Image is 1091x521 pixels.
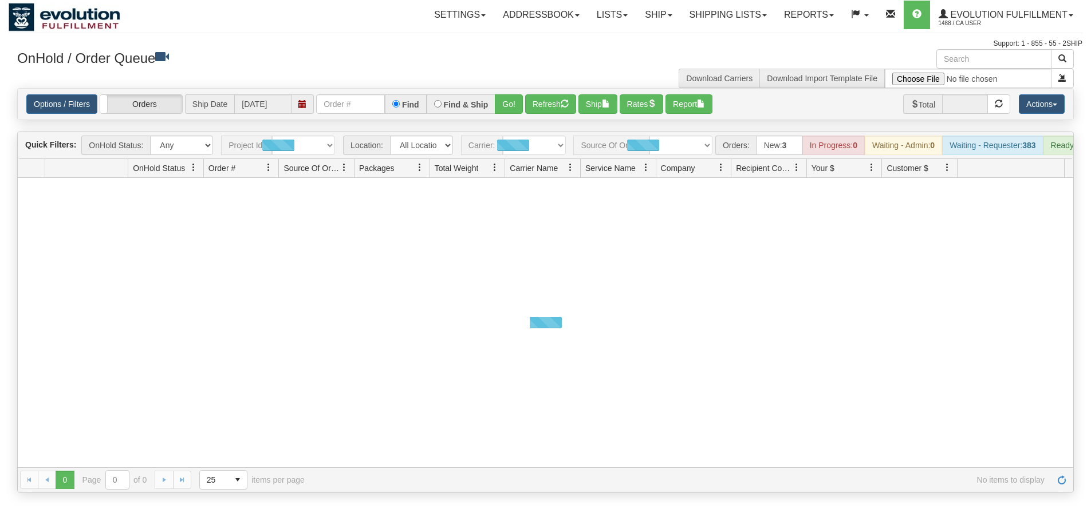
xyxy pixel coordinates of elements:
a: Order # filter column settings [259,158,278,177]
button: Rates [620,94,664,114]
a: Customer $ filter column settings [938,158,957,177]
button: Go! [495,94,523,114]
div: New: [757,136,802,155]
input: Search [936,49,1051,69]
button: Actions [1019,94,1065,114]
span: Orders: [715,136,757,155]
button: Search [1051,49,1074,69]
strong: 0 [930,141,935,150]
span: Page sizes drop down [199,470,247,490]
span: OnHold Status [133,162,185,174]
span: Page 0 [56,471,74,489]
span: Source Of Order [283,162,340,174]
a: Options / Filters [26,94,97,114]
div: Support: 1 - 855 - 55 - 2SHIP [9,39,1082,49]
h3: OnHold / Order Queue [17,49,537,66]
a: Refresh [1053,471,1071,489]
span: 25 [207,474,222,486]
button: Report [665,94,712,114]
span: Ship Date [185,94,234,114]
a: Download Import Template File [767,74,877,83]
button: Refresh [525,94,576,114]
a: Recipient Country filter column settings [787,158,806,177]
span: items per page [199,470,305,490]
label: Quick Filters: [25,139,76,150]
a: OnHold Status filter column settings [184,158,203,177]
a: Carrier Name filter column settings [561,158,580,177]
span: Company [661,162,695,174]
span: 1488 / CA User [939,18,1025,29]
span: Recipient Country [736,162,792,174]
a: Source Of Order filter column settings [334,158,354,177]
a: Service Name filter column settings [636,158,656,177]
div: Waiting - Requester: [942,136,1043,155]
span: Packages [359,162,394,174]
strong: 3 [782,141,787,150]
div: In Progress: [802,136,865,155]
span: Page of 0 [82,470,147,490]
span: Carrier Name [510,162,558,174]
button: Ship [578,94,617,114]
strong: 383 [1022,141,1035,150]
a: Ship [636,1,680,29]
label: Find [402,101,419,109]
span: Total Weight [435,162,479,174]
span: No items to display [321,475,1045,484]
img: logo1488.jpg [9,3,120,31]
span: OnHold Status: [81,136,150,155]
span: Customer $ [887,162,928,174]
a: Addressbook [494,1,588,29]
input: Order # [316,94,385,114]
span: Total [903,94,943,114]
span: Order # [208,162,235,174]
a: Reports [775,1,842,29]
iframe: chat widget [1065,202,1090,319]
a: Packages filter column settings [410,158,430,177]
span: Your $ [812,162,834,174]
span: select [229,471,247,489]
a: Lists [588,1,636,29]
a: Download Carriers [686,74,753,83]
input: Import [885,69,1051,88]
span: Service Name [585,162,636,174]
a: Settings [426,1,494,29]
label: Orders [100,95,182,113]
div: grid toolbar [18,132,1073,159]
a: Shipping lists [681,1,775,29]
label: Find & Ship [444,101,489,109]
strong: 0 [853,141,857,150]
a: Your $ filter column settings [862,158,881,177]
span: Evolution Fulfillment [948,10,1068,19]
a: Evolution Fulfillment 1488 / CA User [930,1,1082,29]
div: Waiting - Admin: [865,136,942,155]
a: Company filter column settings [711,158,731,177]
a: Total Weight filter column settings [485,158,505,177]
span: Location: [343,136,390,155]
